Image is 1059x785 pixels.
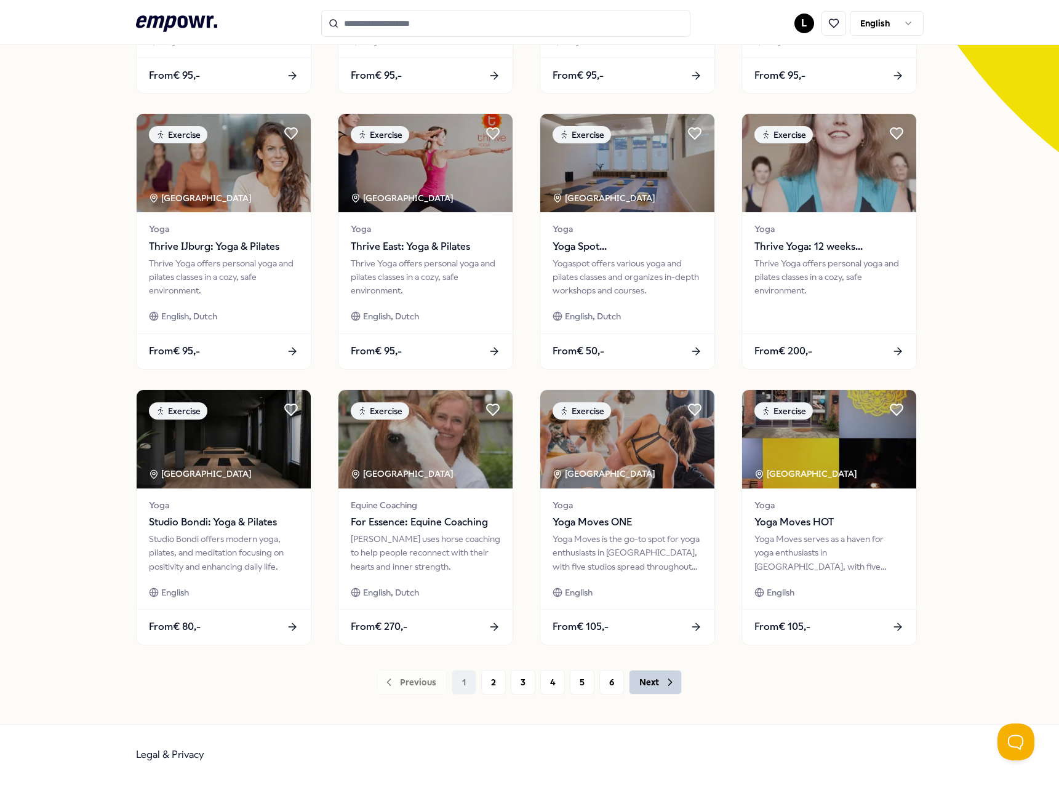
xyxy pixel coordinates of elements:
[161,309,217,323] span: English, Dutch
[149,532,298,573] div: Studio Bondi offers modern yoga, pilates, and meditation focusing on positivity and enhancing dai...
[351,498,500,512] span: Equine Coaching
[351,402,409,420] div: Exercise
[553,514,702,530] span: Yoga Moves ONE
[351,532,500,573] div: [PERSON_NAME] uses horse coaching to help people reconnect with their hearts and inner strength.
[149,619,201,635] span: From € 80,-
[754,514,904,530] span: Yoga Moves HOT
[351,514,500,530] span: For Essence: Equine Coaching
[511,670,535,695] button: 3
[553,467,657,480] div: [GEOGRAPHIC_DATA]
[136,113,311,369] a: package imageExercise[GEOGRAPHIC_DATA] YogaThrive IJburg: Yoga & PilatesThrive Yoga offers person...
[351,619,407,635] span: From € 270,-
[553,191,657,205] div: [GEOGRAPHIC_DATA]
[540,390,714,488] img: package image
[540,113,715,369] a: package imageExercise[GEOGRAPHIC_DATA] YogaYoga Spot [GEOGRAPHIC_DATA]: Yoga & PilatesYogaspot of...
[149,343,200,359] span: From € 95,-
[754,402,813,420] div: Exercise
[149,222,298,236] span: Yoga
[481,670,506,695] button: 2
[149,498,298,512] span: Yoga
[754,126,813,143] div: Exercise
[363,586,419,599] span: English, Dutch
[161,586,189,599] span: English
[136,749,204,760] a: Legal & Privacy
[629,670,682,695] button: Next
[149,402,207,420] div: Exercise
[553,498,702,512] span: Yoga
[540,114,714,212] img: package image
[149,191,254,205] div: [GEOGRAPHIC_DATA]
[754,257,904,298] div: Thrive Yoga offers personal yoga and pilates classes in a cozy, safe environment.
[351,222,500,236] span: Yoga
[741,113,917,369] a: package imageExerciseYogaThrive Yoga: 12 weeks pregnancy yogaThrive Yoga offers personal yoga and...
[351,239,500,255] span: Thrive East: Yoga & Pilates
[553,239,702,255] span: Yoga Spot [GEOGRAPHIC_DATA]: Yoga & Pilates
[540,389,715,645] a: package imageExercise[GEOGRAPHIC_DATA] YogaYoga Moves ONEYoga Moves is the go-to spot for yoga en...
[338,113,513,369] a: package imageExercise[GEOGRAPHIC_DATA] YogaThrive East: Yoga & PilatesThrive Yoga offers personal...
[136,389,311,645] a: package imageExercise[GEOGRAPHIC_DATA] YogaStudio Bondi: Yoga & PilatesStudio Bondi offers modern...
[149,257,298,298] div: Thrive Yoga offers personal yoga and pilates classes in a cozy, safe environment.
[137,390,311,488] img: package image
[351,126,409,143] div: Exercise
[553,532,702,573] div: Yoga Moves is the go-to spot for yoga enthusiasts in [GEOGRAPHIC_DATA], with five studios spread ...
[754,68,805,84] span: From € 95,-
[149,126,207,143] div: Exercise
[553,222,702,236] span: Yoga
[149,239,298,255] span: Thrive IJburg: Yoga & Pilates
[767,586,794,599] span: English
[997,723,1034,760] iframe: Help Scout Beacon - Open
[351,68,402,84] span: From € 95,-
[553,126,611,143] div: Exercise
[754,343,812,359] span: From € 200,-
[553,402,611,420] div: Exercise
[553,619,609,635] span: From € 105,-
[363,309,419,323] span: English, Dutch
[754,239,904,255] span: Thrive Yoga: 12 weeks pregnancy yoga
[754,532,904,573] div: Yoga Moves serves as a haven for yoga enthusiasts in [GEOGRAPHIC_DATA], with five studios dotted ...
[149,467,254,480] div: [GEOGRAPHIC_DATA]
[338,390,513,488] img: package image
[553,68,604,84] span: From € 95,-
[338,114,513,212] img: package image
[741,389,917,645] a: package imageExercise[GEOGRAPHIC_DATA] YogaYoga Moves HOTYoga Moves serves as a haven for yoga en...
[754,619,810,635] span: From € 105,-
[754,222,904,236] span: Yoga
[351,343,402,359] span: From € 95,-
[351,191,455,205] div: [GEOGRAPHIC_DATA]
[794,14,814,33] button: L
[351,467,455,480] div: [GEOGRAPHIC_DATA]
[742,390,916,488] img: package image
[540,670,565,695] button: 4
[565,309,621,323] span: English, Dutch
[565,586,593,599] span: English
[351,257,500,298] div: Thrive Yoga offers personal yoga and pilates classes in a cozy, safe environment.
[599,670,624,695] button: 6
[338,389,513,645] a: package imageExercise[GEOGRAPHIC_DATA] Equine CoachingFor Essence: Equine Coaching[PERSON_NAME] u...
[149,514,298,530] span: Studio Bondi: Yoga & Pilates
[149,68,200,84] span: From € 95,-
[570,670,594,695] button: 5
[137,114,311,212] img: package image
[553,343,604,359] span: From € 50,-
[553,257,702,298] div: Yogaspot offers various yoga and pilates classes and organizes in-depth workshops and courses.
[754,498,904,512] span: Yoga
[754,467,859,480] div: [GEOGRAPHIC_DATA]
[321,10,690,37] input: Search for products, categories or subcategories
[742,114,916,212] img: package image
